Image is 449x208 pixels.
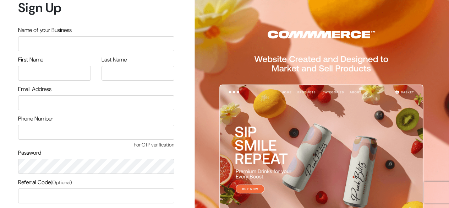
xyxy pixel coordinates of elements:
[18,178,72,187] label: Referral Code
[18,26,72,34] label: Name of your Business
[51,179,72,186] span: (Optional)
[18,114,53,123] label: Phone Number
[18,55,43,64] label: First Name
[18,141,174,149] span: For OTP verification
[102,55,127,64] label: Last Name
[18,149,41,157] label: Password
[18,85,51,94] label: Email Address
